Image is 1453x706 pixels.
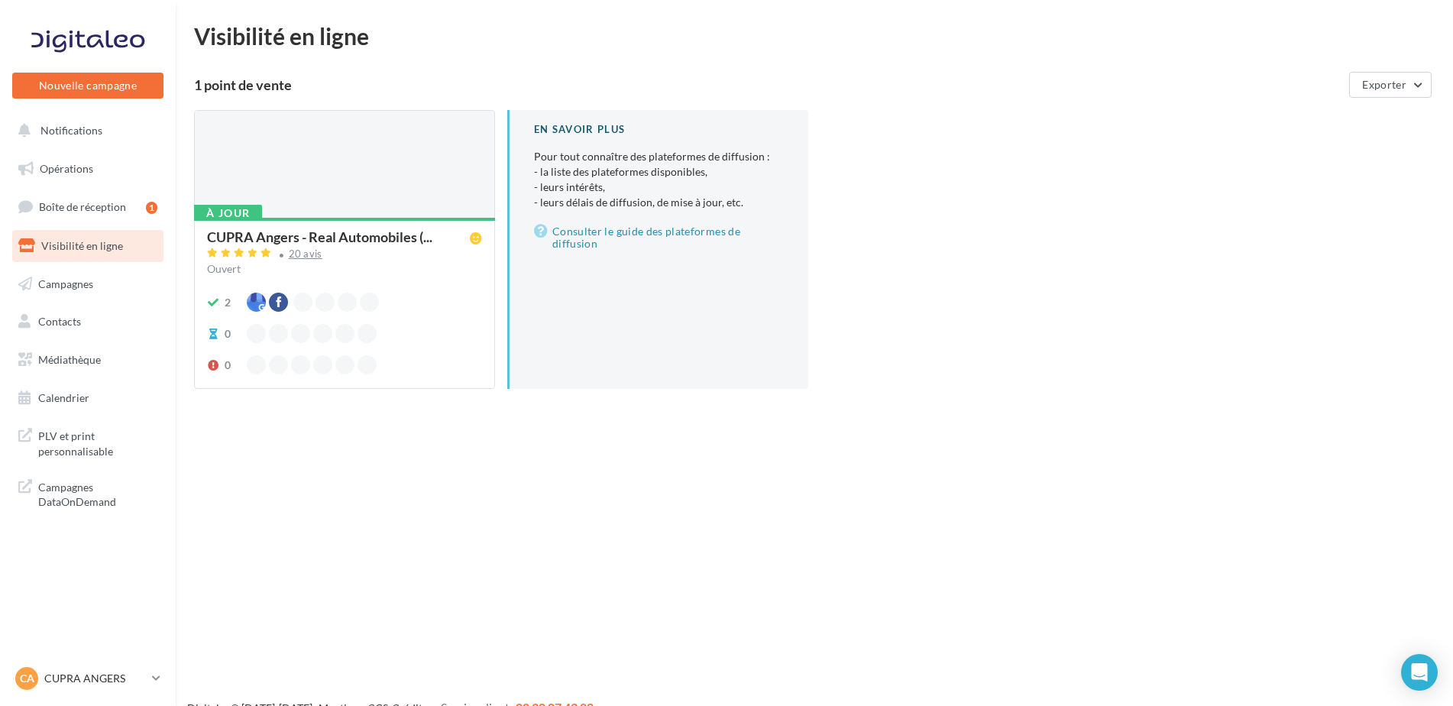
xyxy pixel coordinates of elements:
a: Visibilité en ligne [9,230,167,262]
li: - la liste des plateformes disponibles, [534,164,784,180]
div: 1 [146,202,157,214]
div: À jour [194,205,262,222]
li: - leurs intérêts, [534,180,784,195]
span: Médiathèque [38,353,101,366]
span: Campagnes DataOnDemand [38,477,157,510]
span: Boîte de réception [39,200,126,213]
p: CUPRA ANGERS [44,671,146,686]
span: Campagnes [38,277,93,290]
div: 1 point de vente [194,78,1343,92]
div: 2 [225,295,231,310]
a: Opérations [9,153,167,185]
p: Pour tout connaître des plateformes de diffusion : [534,149,784,210]
div: Visibilité en ligne [194,24,1435,47]
span: PLV et print personnalisable [38,426,157,458]
span: Notifications [40,124,102,137]
a: 20 avis [207,246,482,264]
span: CA [20,671,34,686]
li: - leurs délais de diffusion, de mise à jour, etc. [534,195,784,210]
span: Calendrier [38,391,89,404]
span: CUPRA Angers - Real Automobiles (... [207,230,432,244]
a: PLV et print personnalisable [9,419,167,465]
a: Consulter le guide des plateformes de diffusion [534,222,784,253]
div: 0 [225,358,231,373]
a: Campagnes DataOnDemand [9,471,167,516]
span: Exporter [1362,78,1406,91]
a: Calendrier [9,382,167,414]
div: 0 [225,326,231,342]
div: En savoir plus [534,122,784,137]
span: Ouvert [207,262,241,275]
a: Boîte de réception1 [9,190,167,223]
span: Contacts [38,315,81,328]
a: CA CUPRA ANGERS [12,664,163,693]
span: Opérations [40,162,93,175]
div: Open Intercom Messenger [1401,654,1438,691]
button: Nouvelle campagne [12,73,163,99]
a: Médiathèque [9,344,167,376]
button: Exporter [1349,72,1432,98]
a: Contacts [9,306,167,338]
button: Notifications [9,115,160,147]
a: Campagnes [9,268,167,300]
span: Visibilité en ligne [41,239,123,252]
div: 20 avis [289,249,322,259]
